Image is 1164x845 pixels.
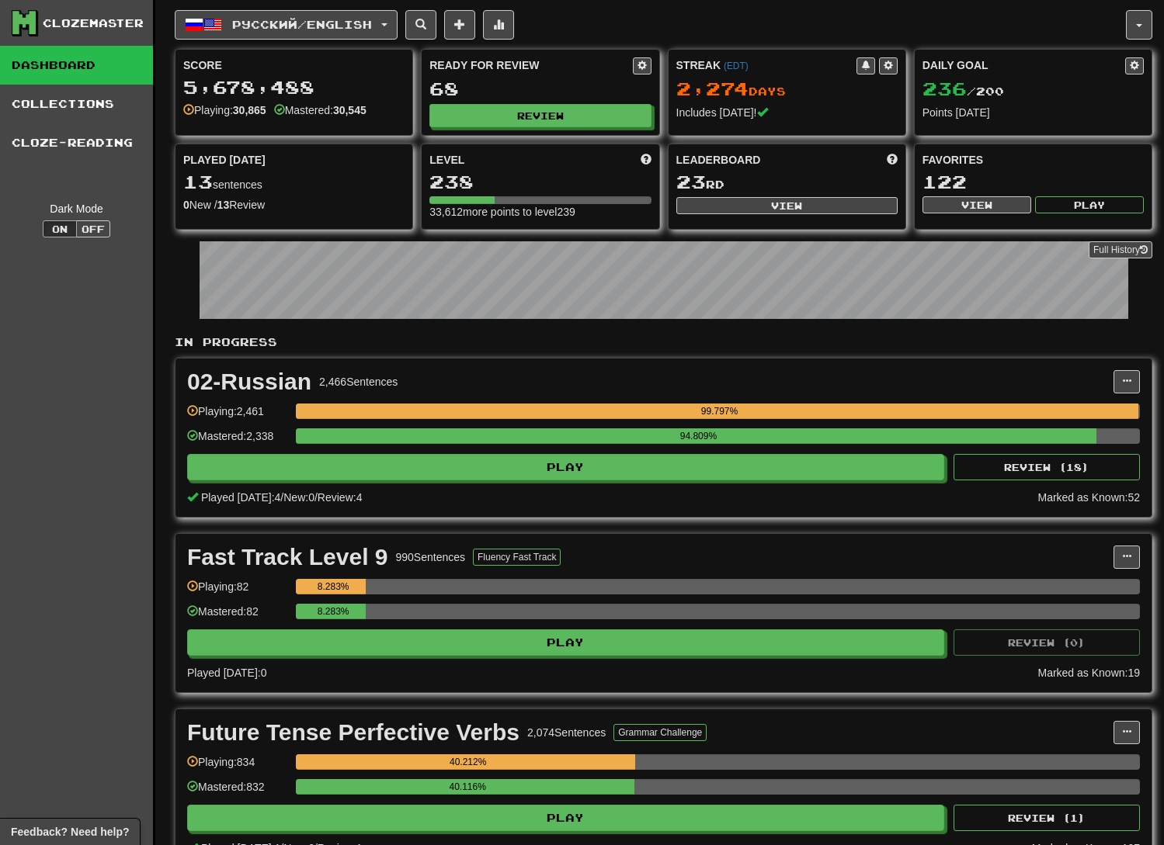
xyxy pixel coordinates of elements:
div: 68 [429,79,651,99]
div: 33,612 more points to level 239 [429,204,651,220]
button: More stats [483,10,514,40]
button: View [676,197,898,214]
span: Score more points to level up [641,152,651,168]
div: Daily Goal [923,57,1125,74]
button: Off [76,220,110,237]
span: Review: 4 [318,491,363,504]
div: Mastered: 832 [187,779,288,805]
span: New: 0 [283,491,314,504]
div: Mastered: 82 [187,604,288,629]
button: Русский/English [175,10,398,40]
button: Play [187,454,944,480]
div: Marked as Known: 19 [1037,665,1140,681]
button: Play [187,805,944,831]
div: 990 Sentences [396,549,466,565]
button: Play [187,629,944,656]
div: Points [DATE] [923,105,1144,120]
div: Fast Track Level 9 [187,545,388,569]
div: Playing: [183,102,266,118]
div: 5,678,488 [183,78,405,97]
button: Add sentence to collection [444,10,475,40]
div: sentences [183,172,405,192]
div: 2,074 Sentences [527,725,606,740]
strong: 30,865 [233,104,266,116]
button: Review (0) [954,629,1140,656]
p: In Progress [175,334,1152,350]
div: Day s [676,79,898,99]
span: / [314,491,318,504]
div: Clozemaster [43,16,144,31]
span: This week in points, UTC [887,152,898,168]
button: Fluency Fast Track [473,549,561,566]
button: Search sentences [405,10,436,40]
span: 13 [183,171,213,192]
div: 94.809% [301,428,1096,444]
span: Level [429,152,464,168]
div: 122 [923,172,1144,192]
div: Marked as Known: 52 [1037,490,1140,505]
strong: 30,545 [333,104,367,116]
div: Mastered: 2,338 [187,428,288,454]
span: 2,274 [676,78,749,99]
div: 40.212% [301,754,635,770]
div: 8.283% [301,604,366,619]
div: 40.116% [301,779,634,795]
div: 2,466 Sentences [319,374,398,390]
div: Streak [676,57,856,73]
div: 238 [429,172,651,192]
div: 99.797% [301,403,1138,419]
div: Playing: 2,461 [187,403,288,429]
div: Ready for Review [429,57,632,73]
strong: 0 [183,199,189,211]
button: On [43,220,77,237]
div: Favorites [923,152,1144,168]
div: Playing: 834 [187,754,288,780]
span: 23 [676,171,706,192]
a: Full History [1089,241,1152,258]
span: Played [DATE] [183,152,266,168]
span: 236 [923,78,967,99]
div: 02-Russian [187,370,311,393]
div: Dark Mode [12,201,141,216]
button: Review (18) [954,454,1140,480]
span: Played [DATE]: 4 [201,491,280,504]
div: Playing: 82 [187,579,288,604]
button: Review (1) [954,805,1140,831]
button: Grammar Challenge [613,724,707,741]
span: Played [DATE]: 0 [187,667,266,679]
a: (EDT) [724,61,749,71]
strong: 13 [217,199,230,211]
span: / [280,491,283,504]
span: Open feedback widget [11,824,129,840]
button: View [923,196,1031,213]
div: rd [676,172,898,192]
span: Русский / English [232,18,372,31]
div: New / Review [183,197,405,213]
button: Play [1035,196,1144,213]
span: Leaderboard [676,152,761,168]
div: 8.283% [301,579,366,594]
button: Review [429,104,651,127]
span: / 200 [923,85,1004,98]
div: Score [183,57,405,73]
div: Mastered: [274,102,367,118]
div: Future Tense Perfective Verbs [187,721,519,744]
div: Includes [DATE]! [676,105,898,120]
